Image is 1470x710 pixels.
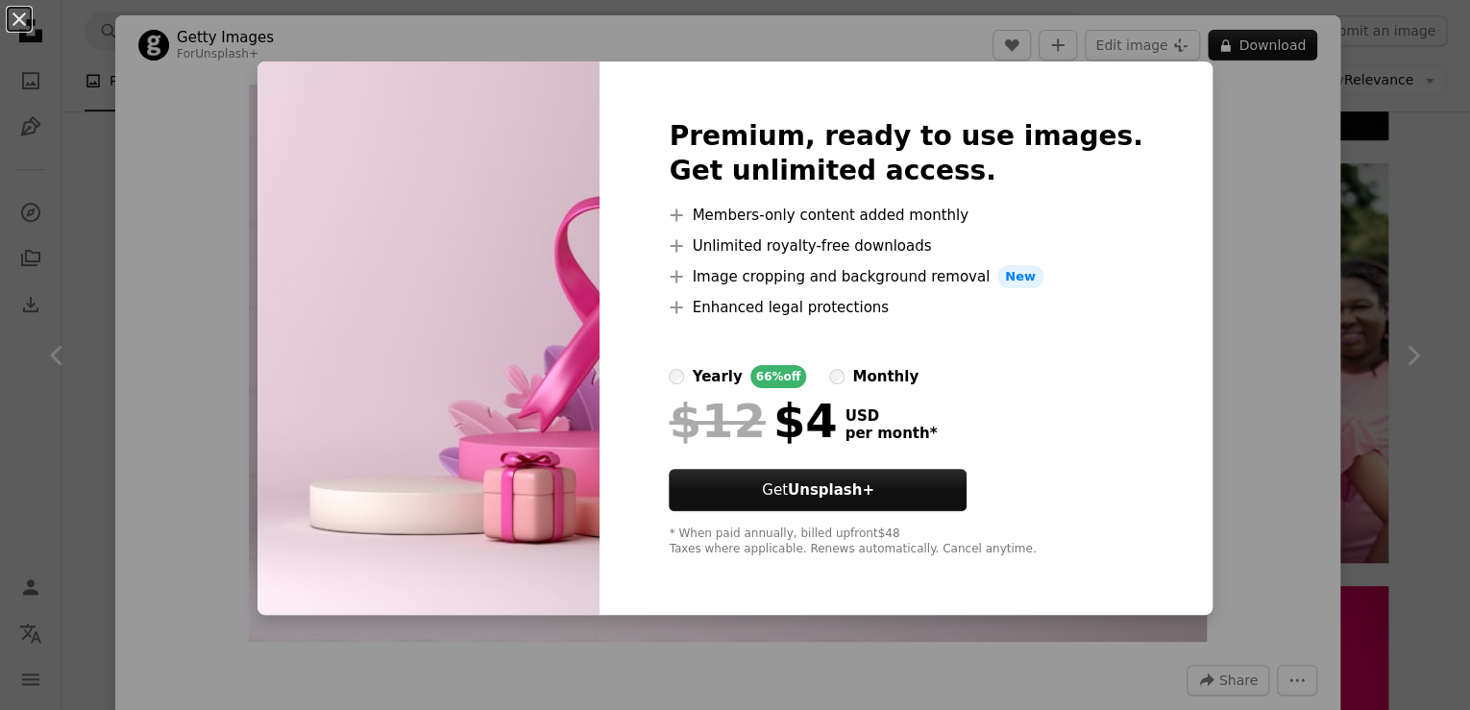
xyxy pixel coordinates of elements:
[669,369,684,384] input: yearly66%off
[669,119,1142,188] h2: Premium, ready to use images. Get unlimited access.
[997,265,1043,288] span: New
[829,369,845,384] input: monthly
[669,296,1142,319] li: Enhanced legal protections
[788,481,874,499] strong: Unsplash+
[750,365,807,388] div: 66% off
[669,204,1142,227] li: Members-only content added monthly
[669,469,967,511] button: GetUnsplash+
[852,365,919,388] div: monthly
[845,407,937,425] span: USD
[669,234,1142,257] li: Unlimited royalty-free downloads
[669,265,1142,288] li: Image cropping and background removal
[669,396,837,446] div: $4
[669,526,1142,557] div: * When paid annually, billed upfront $48 Taxes where applicable. Renews automatically. Cancel any...
[692,365,742,388] div: yearly
[669,396,765,446] span: $12
[257,61,600,615] img: premium_photo-1681398718759-f77c1d059141
[845,425,937,442] span: per month *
